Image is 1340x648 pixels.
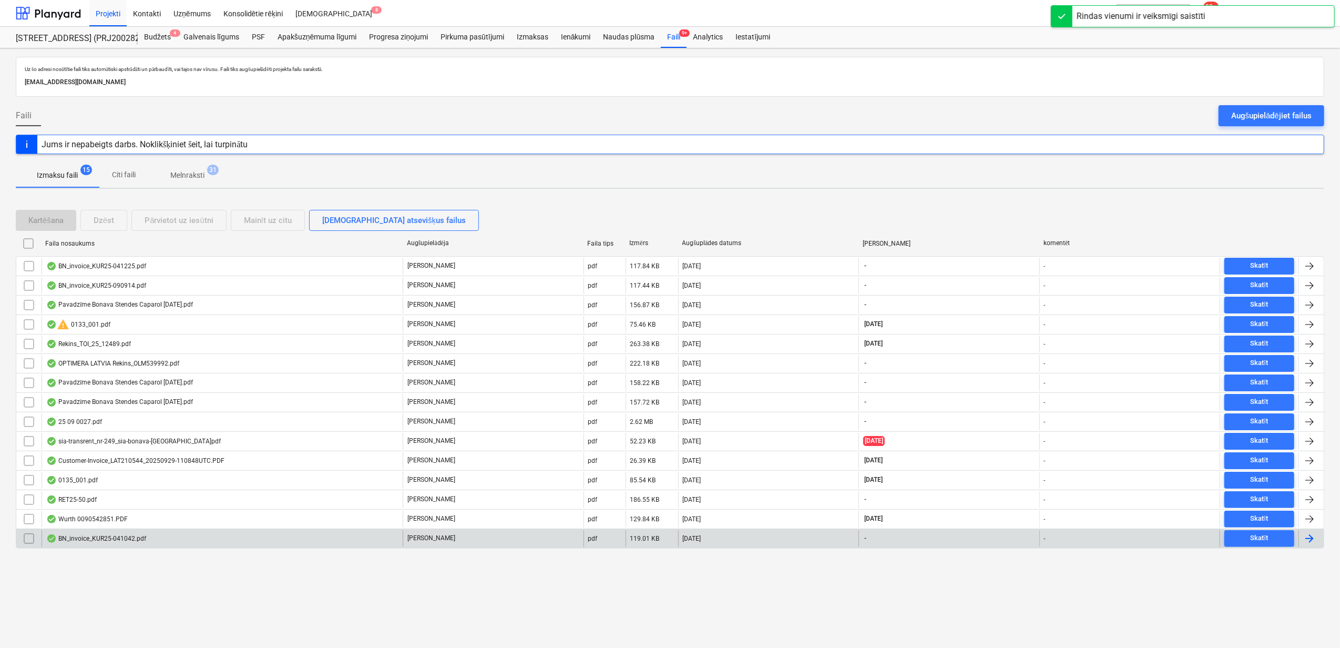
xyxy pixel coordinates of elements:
[683,515,701,523] div: [DATE]
[1224,530,1294,547] button: Skatīt
[1224,472,1294,489] button: Skatīt
[138,27,177,48] a: Budžets4
[588,515,598,523] div: pdf
[407,339,455,348] p: [PERSON_NAME]
[510,27,555,48] a: Izmaksas
[630,477,656,484] div: 85.54 KB
[588,340,598,348] div: pdf
[46,262,146,270] div: BN_invoice_KUR25-041225.pdf
[683,262,701,270] div: [DATE]
[1224,413,1294,430] button: Skatīt
[630,340,660,348] div: 263.38 KB
[45,240,398,247] div: Faila nosaukums
[1224,452,1294,469] button: Skatīt
[407,456,455,465] p: [PERSON_NAME]
[683,379,701,387] div: [DATE]
[407,437,455,445] p: [PERSON_NAME]
[588,379,598,387] div: pdf
[46,418,57,426] div: OCR pabeigts
[729,27,776,48] a: Iestatījumi
[1044,418,1046,426] div: -
[1044,360,1046,367] div: -
[46,495,57,504] div: OCR pabeigts
[630,379,660,387] div: 158.22 KB
[46,457,224,465] div: Customer-Invoice_LAT210544_20250929-110848UTC.PDF
[588,399,598,406] div: pdf
[588,535,598,542] div: pdf
[1251,396,1269,408] div: Skatīt
[588,282,598,289] div: pdf
[1251,260,1269,272] div: Skatīt
[1251,532,1269,544] div: Skatīt
[1224,374,1294,391] button: Skatīt
[1224,491,1294,508] button: Skatīt
[630,262,660,270] div: 117.84 KB
[246,27,271,48] a: PSF
[46,534,146,543] div: BN_invoice_KUR25-041042.pdf
[46,379,193,387] div: Pavadzīme Bonava Stendes Caparol [DATE].pdf
[683,438,701,445] div: [DATE]
[863,495,867,504] span: -
[407,320,455,329] p: [PERSON_NAME]
[177,27,246,48] a: Galvenais līgums
[863,456,884,465] span: [DATE]
[46,437,221,445] div: sia-transrent_nr-249_sia-bonava-[GEOGRAPHIC_DATA]pdf
[1224,433,1294,450] button: Skatīt
[1251,279,1269,291] div: Skatīt
[863,514,884,523] span: [DATE]
[683,340,701,348] div: [DATE]
[683,496,701,503] div: [DATE]
[407,514,455,523] p: [PERSON_NAME]
[46,301,57,309] div: OCR pabeigts
[1251,318,1269,330] div: Skatīt
[170,170,204,181] p: Melnraksti
[863,534,867,543] span: -
[683,457,701,464] div: [DATE]
[1044,321,1046,328] div: -
[46,457,57,465] div: OCR pabeigts
[407,359,455,368] p: [PERSON_NAME]
[687,27,729,48] div: Analytics
[1224,394,1294,411] button: Skatīt
[46,359,57,368] div: OCR pabeigts
[597,27,661,48] a: Naudas plūsma
[46,515,57,523] div: OCR pabeigts
[588,496,598,503] div: pdf
[1224,316,1294,333] button: Skatīt
[1251,493,1269,505] div: Skatīt
[1044,379,1046,387] div: -
[434,27,510,48] a: Pirkuma pasūtījumi
[1251,357,1269,369] div: Skatīt
[46,340,131,348] div: Rekins_TOI_25_12489.pdf
[588,438,598,445] div: pdf
[46,281,57,290] div: OCR pabeigts
[588,477,598,484] div: pdf
[46,398,193,407] div: Pavadzīme Bonava Stendes Caparol [DATE].pdf
[46,495,97,504] div: RET25-50.pdf
[1251,513,1269,525] div: Skatīt
[1224,297,1294,313] button: Skatīt
[1231,109,1312,123] div: Augšupielādējiet failus
[630,321,656,328] div: 75.46 KB
[863,398,867,407] span: -
[1224,355,1294,372] button: Skatīt
[46,340,57,348] div: OCR pabeigts
[588,457,598,464] div: pdf
[683,477,701,484] div: [DATE]
[407,495,455,504] p: [PERSON_NAME]
[630,239,674,247] div: Izmērs
[363,27,434,48] div: Progresa ziņojumi
[271,27,363,48] div: Apakšuzņēmuma līgumi
[1044,239,1216,247] div: komentēt
[863,300,867,309] span: -
[1044,282,1046,289] div: -
[588,418,598,426] div: pdf
[863,240,1035,247] div: [PERSON_NAME]
[555,27,597,48] a: Ienākumi
[683,301,701,309] div: [DATE]
[1044,496,1046,503] div: -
